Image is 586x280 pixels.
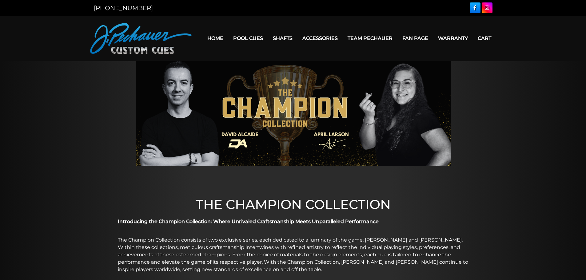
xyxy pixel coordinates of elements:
a: Warranty [433,30,473,46]
a: [PHONE_NUMBER] [94,4,153,12]
a: Fan Page [397,30,433,46]
img: Pechauer Custom Cues [90,23,192,54]
a: Shafts [268,30,297,46]
a: Team Pechauer [343,30,397,46]
a: Accessories [297,30,343,46]
a: Cart [473,30,496,46]
strong: Introducing the Champion Collection: Where Unrivaled Craftsmanship Meets Unparalleled Performance [118,219,379,224]
p: The Champion Collection consists of two exclusive series, each dedicated to a luminary of the gam... [118,236,468,273]
a: Pool Cues [228,30,268,46]
a: Home [202,30,228,46]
